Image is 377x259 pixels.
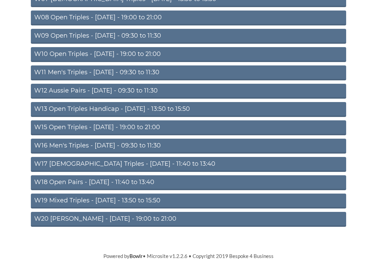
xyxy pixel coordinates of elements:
[31,157,346,172] a: W17 [DEMOGRAPHIC_DATA] Triples - [DATE] - 11:40 to 13:40
[31,65,346,80] a: W11 Men's Triples - [DATE] - 09:30 to 11:30
[31,120,346,135] a: W15 Open Triples - [DATE] - 19:00 to 21:00
[130,253,143,259] a: Bowlr
[31,175,346,190] a: W18 Open Pairs - [DATE] - 11:40 to 13:40
[103,253,274,259] span: Powered by • Microsite v1.2.2.6 • Copyright 2019 Bespoke 4 Business
[31,29,346,44] a: W09 Open Triples - [DATE] - 09:30 to 11:30
[31,11,346,25] a: W08 Open Triples - [DATE] - 19:00 to 21:00
[31,102,346,117] a: W13 Open Triples Handicap - [DATE] - 13:50 to 15:50
[31,212,346,227] a: W20 [PERSON_NAME] - [DATE] - 19:00 to 21:00
[31,47,346,62] a: W10 Open Triples - [DATE] - 19:00 to 21:00
[31,139,346,154] a: W16 Men's Triples - [DATE] - 09:30 to 11:30
[31,194,346,208] a: W19 Mixed Triples - [DATE] - 13:50 to 15:50
[31,84,346,99] a: W12 Aussie Pairs - [DATE] - 09:30 to 11:30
